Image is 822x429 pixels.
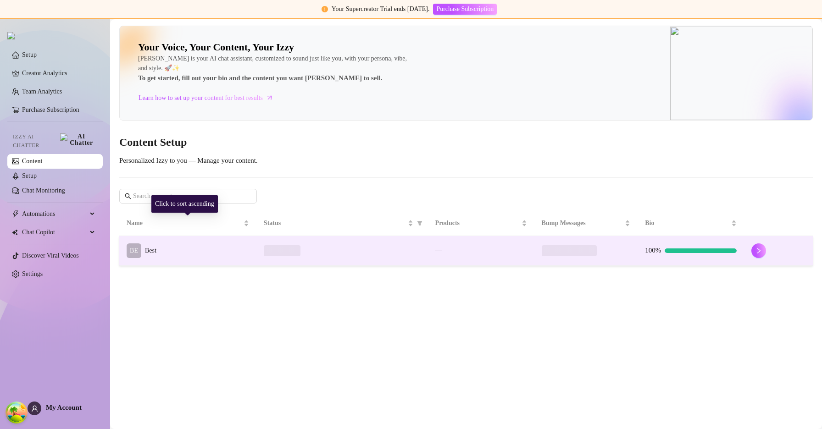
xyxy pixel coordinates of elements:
a: Team Analytics [22,88,62,95]
span: arrow-right [265,93,274,102]
input: Search account [133,191,244,201]
span: Personalized Izzy to you — Manage your content. [119,157,258,164]
th: Name [119,211,256,236]
span: 100% [645,247,661,254]
span: Name [127,218,242,228]
a: Setup [22,51,37,58]
h3: Content Setup [119,135,813,150]
a: Content [22,158,42,165]
span: BE [130,246,138,256]
span: Products [435,218,520,228]
div: Click to sort ascending [151,195,218,213]
span: Chat Copilot [22,225,87,240]
th: Bump Messages [534,211,638,236]
a: Purchase Subscription [22,106,79,113]
span: Best [145,247,156,254]
th: Status [256,211,428,236]
span: — [435,247,442,254]
a: Purchase Subscription [433,5,497,12]
span: Bump Messages [542,218,623,228]
img: ai-chatter-content-library.png [670,27,812,120]
span: thunderbolt [12,210,19,218]
a: Discover Viral Videos [22,252,79,259]
span: filter [415,216,424,230]
span: Bio [645,218,729,228]
button: Purchase Subscription [433,4,497,15]
span: exclamation-circle [322,6,328,12]
span: Purchase Subscription [436,5,494,13]
a: Settings [22,270,43,277]
h2: Your Voice, Your Content, Your Izzy [138,41,294,54]
th: Bio [638,211,744,236]
span: Izzy AI Chatter [13,132,56,150]
img: logo.svg [7,32,15,39]
button: right [751,243,766,258]
a: Chat Monitoring [22,187,65,194]
a: Creator Analytics [22,66,95,81]
button: Open Tanstack query devtools [7,403,26,422]
strong: To get started, fill out your bio and the content you want [PERSON_NAME] to sell. [138,74,383,82]
span: Learn how to set up your content for best results [139,93,263,103]
img: Chat Copilot [12,229,18,236]
div: [PERSON_NAME] is your AI chat assistant, customized to sound just like you, with your persona, vi... [138,54,413,84]
span: My Account [46,404,82,411]
span: Status [264,218,406,228]
span: search [125,193,131,199]
span: filter [417,220,422,226]
a: Learn how to set up your content for best results [138,91,280,105]
span: Automations [22,207,87,221]
span: user [31,405,38,412]
img: AI Chatter [60,133,95,146]
span: right [755,247,762,254]
a: Setup [22,172,37,179]
th: Products [428,211,534,236]
span: Your Supercreator Trial ends [DATE]. [332,5,430,12]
